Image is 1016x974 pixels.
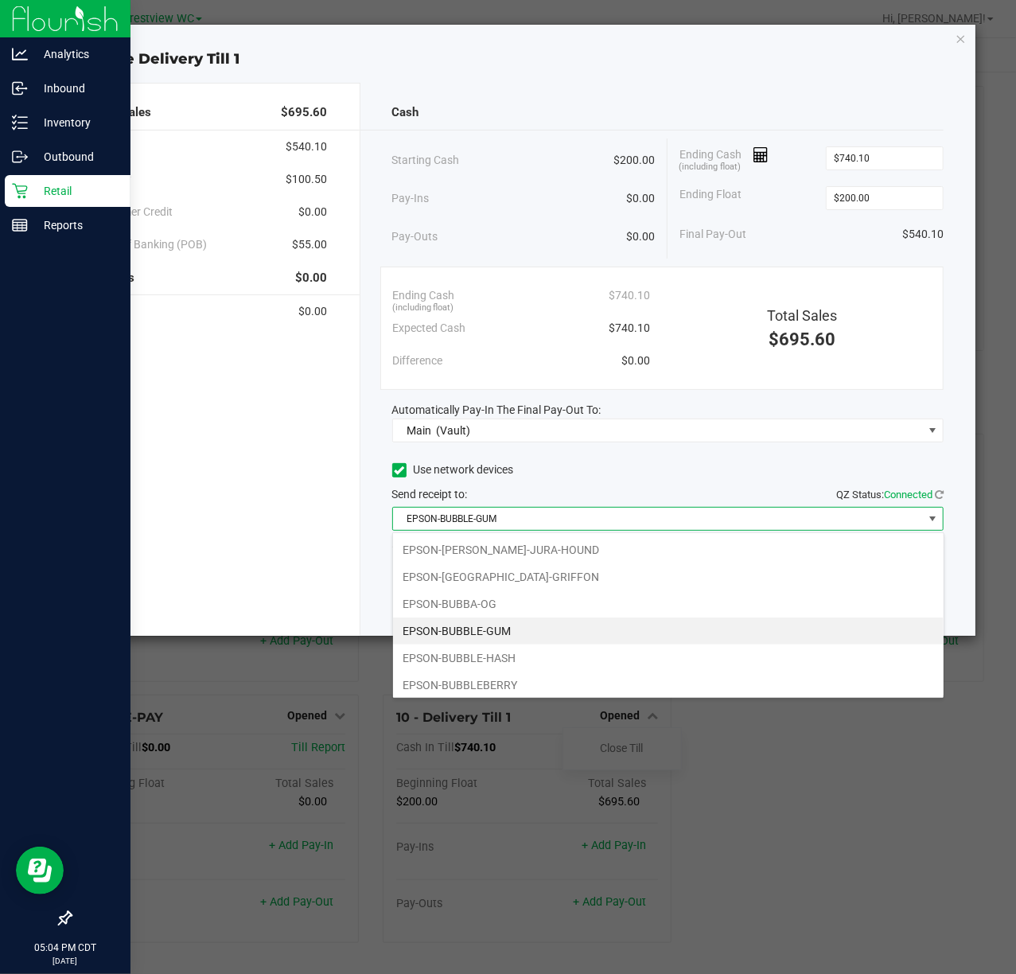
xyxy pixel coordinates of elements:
[7,955,123,967] p: [DATE]
[393,645,944,672] li: EPSON-BUBBLE-HASH
[609,287,650,304] span: $740.10
[768,307,838,324] span: Total Sales
[293,236,328,253] span: $55.00
[621,353,650,369] span: $0.00
[12,149,28,165] inline-svg: Outbound
[393,353,443,369] span: Difference
[7,941,123,955] p: 05:04 PM CDT
[393,563,944,590] li: EPSON-[GEOGRAPHIC_DATA]-GRIFFON
[12,183,28,199] inline-svg: Retail
[393,508,924,530] span: EPSON-BUBBLE-GUM
[407,424,431,437] span: Main
[92,261,328,295] div: Returns
[884,489,932,501] span: Connected
[299,303,328,320] span: $0.00
[12,80,28,96] inline-svg: Inbound
[392,488,468,501] span: Send receipt to:
[92,236,207,253] span: Point of Banking (POB)
[28,79,123,98] p: Inbound
[626,228,655,245] span: $0.00
[299,204,328,220] span: $0.00
[12,115,28,131] inline-svg: Inventory
[679,161,741,174] span: (including float)
[392,403,601,416] span: Automatically Pay-In The Final Pay-Out To:
[12,217,28,233] inline-svg: Reports
[836,489,944,501] span: QZ Status:
[393,672,944,699] li: EPSON-BUBBLEBERRY
[679,146,769,170] span: Ending Cash
[286,171,328,188] span: $100.50
[769,329,836,349] span: $695.60
[392,190,430,207] span: Pay-Ins
[392,103,419,122] span: Cash
[613,152,655,169] span: $200.00
[393,618,944,645] li: EPSON-BUBBLE-GUM
[436,424,470,437] span: (Vault)
[392,302,454,315] span: (including float)
[679,186,742,210] span: Ending Float
[282,103,328,122] span: $695.60
[392,462,514,478] label: Use network devices
[392,228,438,245] span: Pay-Outs
[392,152,460,169] span: Starting Cash
[609,320,650,337] span: $740.10
[286,138,328,155] span: $540.10
[28,113,123,132] p: Inventory
[16,847,64,894] iframe: Resource center
[679,226,746,243] span: Final Pay-Out
[28,181,123,201] p: Retail
[393,590,944,618] li: EPSON-BUBBA-OG
[12,46,28,62] inline-svg: Analytics
[28,216,123,235] p: Reports
[393,536,944,563] li: EPSON-[PERSON_NAME]-JURA-HOUND
[626,190,655,207] span: $0.00
[92,204,173,220] span: Customer Credit
[902,226,944,243] span: $540.10
[393,320,466,337] span: Expected Cash
[296,269,328,287] span: $0.00
[28,147,123,166] p: Outbound
[28,45,123,64] p: Analytics
[393,287,455,304] span: Ending Cash
[53,49,976,70] div: Close Delivery Till 1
